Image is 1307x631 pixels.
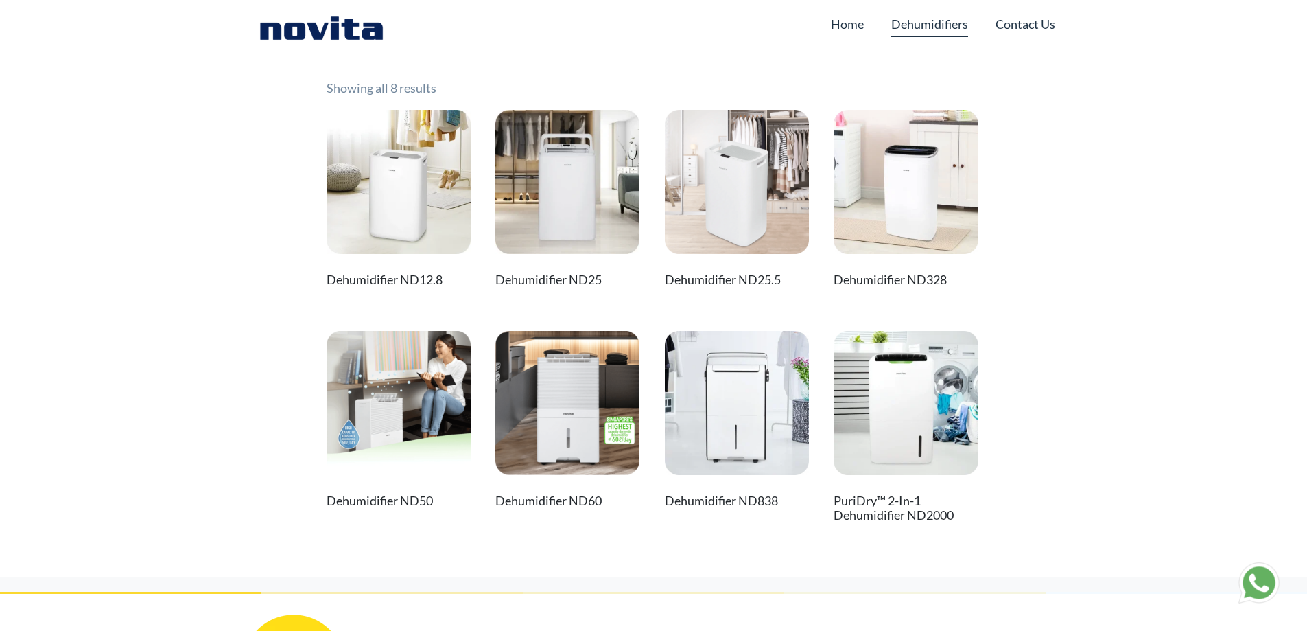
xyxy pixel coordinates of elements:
h2: Dehumidifier ND60 [495,487,639,515]
h2: Dehumidifier ND25 [495,266,639,294]
a: Dehumidifier ND60 [495,331,639,515]
a: Home [831,11,864,37]
h2: Dehumidifier ND328 [834,266,978,294]
a: Dehumidifier ND50 [327,331,471,515]
h2: Dehumidifier ND25.5 [665,266,809,294]
a: Dehumidifier ND12.8 [327,110,471,294]
h2: PuriDry™ 2-In-1 Dehumidifier ND2000 [834,487,978,529]
img: Novita [252,14,390,41]
p: Showing all 8 results [327,45,436,97]
h2: Dehumidifier ND50 [327,487,471,515]
a: Dehumidifier ND328 [834,110,978,294]
a: Dehumidifier ND25 [495,110,639,294]
a: Contact Us [996,11,1055,37]
a: Dehumidifiers [891,11,968,37]
h2: Dehumidifier ND838 [665,487,809,515]
h2: Dehumidifier ND12.8 [327,266,471,294]
a: Dehumidifier ND25.5 [665,110,809,294]
a: Dehumidifier ND838 [665,331,809,515]
a: PuriDry™ 2-In-1 Dehumidifier ND2000 [834,331,978,530]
